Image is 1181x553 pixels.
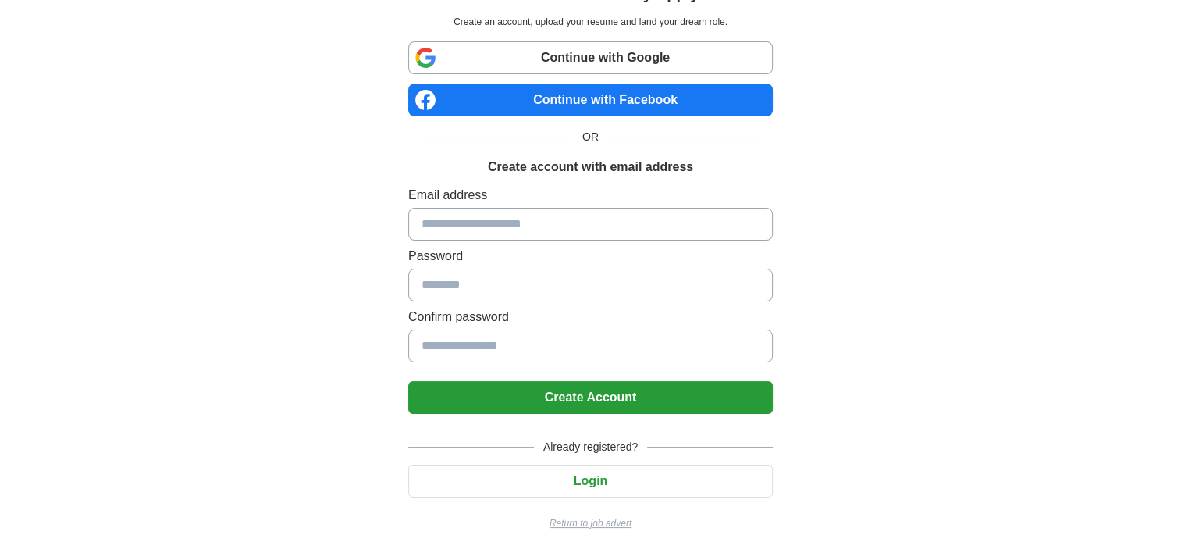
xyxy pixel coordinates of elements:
[488,158,693,177] h1: Create account with email address
[411,15,770,29] p: Create an account, upload your resume and land your dream role.
[534,439,647,455] span: Already registered?
[408,474,773,487] a: Login
[408,465,773,498] button: Login
[408,381,773,414] button: Create Account
[408,516,773,530] a: Return to job advert
[408,308,773,326] label: Confirm password
[408,186,773,205] label: Email address
[408,84,773,116] a: Continue with Facebook
[408,247,773,266] label: Password
[408,41,773,74] a: Continue with Google
[573,129,608,145] span: OR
